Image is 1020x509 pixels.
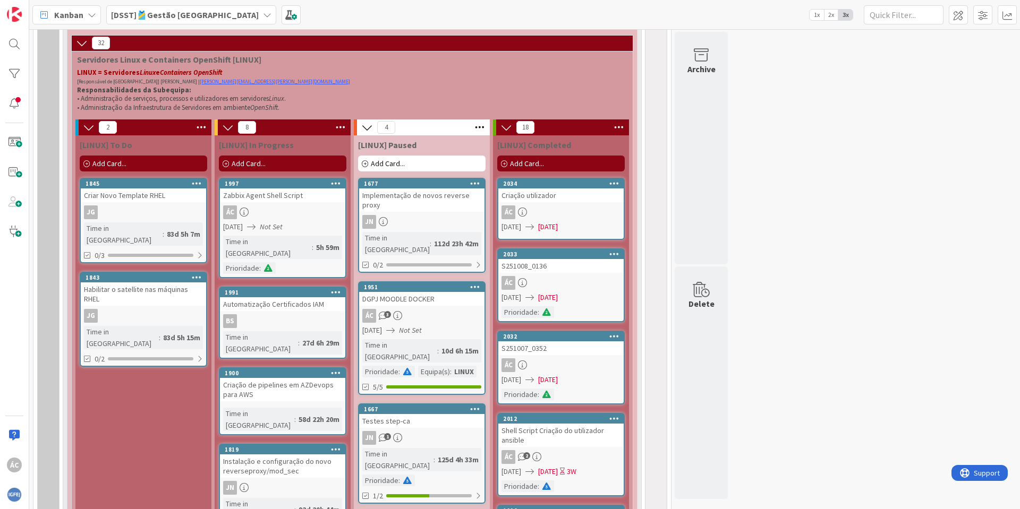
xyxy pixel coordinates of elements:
div: 1900 [220,368,345,378]
span: Kanban [54,8,83,21]
div: 1845 [86,180,206,187]
span: 18 [516,121,534,134]
span: : [163,228,164,240]
span: : [312,241,313,253]
i: Not Set [399,325,422,335]
div: 1819 [220,445,345,454]
span: [DATE] [362,325,382,336]
span: Add Card... [510,159,544,168]
div: 1997 [220,179,345,188]
div: Time in [GEOGRAPHIC_DATA] [362,339,437,363]
div: Archive [687,63,716,75]
span: [DATE] [538,292,558,303]
em: Containers OpenShift [160,68,222,77]
div: S251007_0352 [498,341,624,355]
span: : [159,332,160,343]
div: Time in [GEOGRAPHIC_DATA] [84,326,159,349]
div: 2034 [498,179,624,188]
span: 8 [238,121,256,134]
span: [DATE] [501,374,521,385]
span: . [284,94,286,103]
div: Criação de pipelines em AZDevops para AWS [220,378,345,401]
div: JN [223,481,237,495]
div: Habilitar o satellite nas máquinas RHEL [81,282,206,306]
span: 2 [523,452,530,459]
span: 5/5 [373,382,383,393]
div: 10d 6h 15m [439,345,481,357]
div: 1667Testes step-ca [359,404,484,428]
div: LINUX [452,366,477,377]
div: ÁC [498,358,624,372]
span: [DATE] [538,221,558,232]
div: 1951 [364,283,484,291]
div: 1677 [359,179,484,188]
span: 1x [810,10,824,20]
span: Add Card... [92,159,126,168]
div: 1677 [364,180,484,187]
span: [DATE] [501,221,521,232]
span: [DATE] [538,466,558,477]
span: 0/2 [373,260,383,271]
span: : [430,238,431,249]
div: JN [220,481,345,495]
div: Prioridade [362,366,398,377]
div: Time in [GEOGRAPHIC_DATA] [362,448,433,471]
div: Prioridade [501,480,538,492]
div: JG [81,309,206,323]
div: JN [362,215,376,229]
div: 1951 [359,282,484,292]
div: Prioridade [223,262,259,274]
span: 3x [838,10,853,20]
div: Equipa(s) [418,366,450,377]
div: 125d 4h 33m [435,454,481,465]
div: Prioridade [501,389,538,400]
div: 83d 5h 7m [164,228,203,240]
span: Add Card... [371,159,405,168]
div: 2034 [503,180,624,187]
span: 2 [99,121,117,134]
div: 1997Zabbix Agent Shell Script [220,179,345,202]
div: Time in [GEOGRAPHIC_DATA] [223,236,312,259]
span: [DATE] [501,292,521,303]
div: 1677Implementação de novos reverse proxy [359,179,484,212]
div: Prioridade [362,475,398,486]
div: JN [359,215,484,229]
span: : [437,345,439,357]
span: [LINUX] Paused [358,140,416,150]
div: 2033 [498,249,624,259]
div: ÁC [498,205,624,219]
span: [LINUX] In Progress [219,140,294,150]
span: : [298,337,300,349]
div: 1843 [86,274,206,281]
span: . [278,103,279,112]
span: : [398,366,400,377]
div: 1667 [359,404,484,414]
div: 2032 [498,332,624,341]
span: • Administração de serviços, processos e utilizadores em servidores [77,94,269,103]
div: Zabbix Agent Shell Script [220,188,345,202]
div: ÁC [223,205,237,219]
div: 1845 [81,179,206,188]
div: 1951DGPJ MOODLE DOCKER [359,282,484,306]
div: DGPJ MOODLE DOCKER [359,292,484,306]
div: 2012Shell Script Criação do utilizador ansible [498,414,624,447]
div: 2034Criação utilizador [498,179,624,202]
div: 2033S251008_0136 [498,249,624,273]
div: ÁC [498,276,624,290]
div: Time in [GEOGRAPHIC_DATA] [223,408,294,431]
span: 1 [384,433,391,440]
span: [LINUX] To Do [80,140,132,150]
div: Time in [GEOGRAPHIC_DATA] [223,331,298,355]
div: Criar Novo Template RHEL [81,188,206,202]
span: : [433,454,435,465]
div: 1843 [81,273,206,282]
div: 1819Instalação e configuração do novo reverseproxy/mod_sec [220,445,345,478]
div: BS [223,314,237,328]
span: 0/3 [95,250,105,261]
div: 2032 [503,333,624,340]
div: 3W [567,466,576,477]
div: JN [359,431,484,445]
span: 3 [384,311,391,318]
div: 83d 5h 15m [160,332,203,343]
div: 1900 [225,369,345,377]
